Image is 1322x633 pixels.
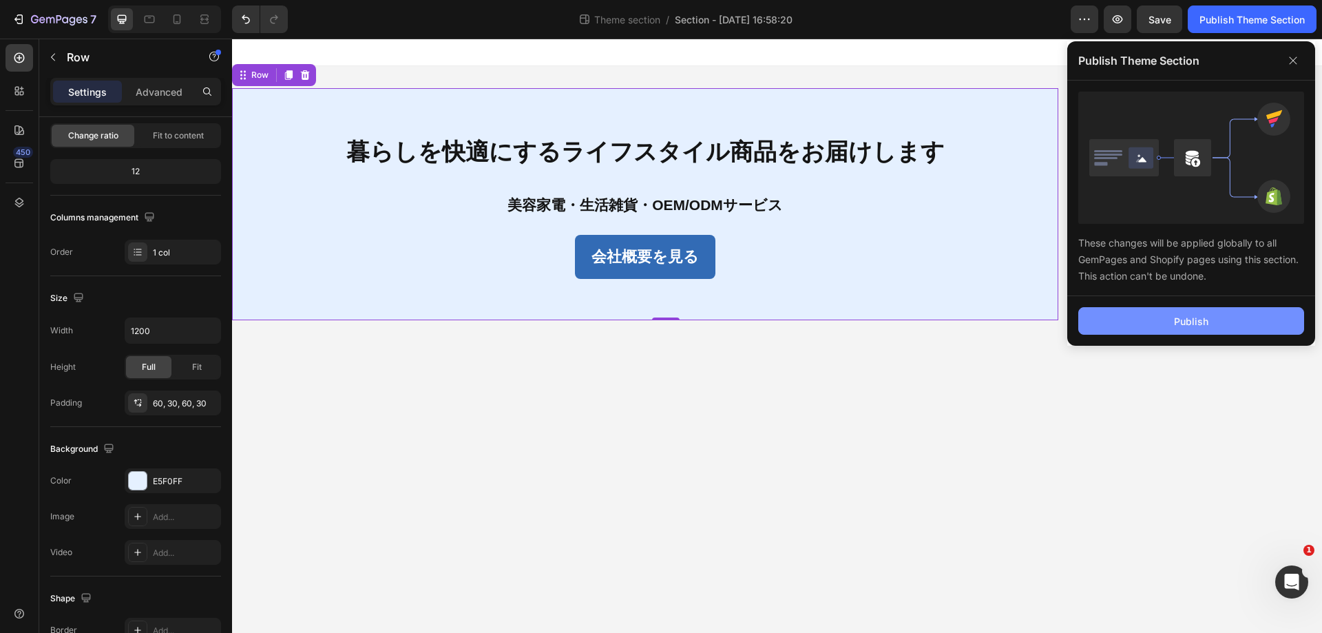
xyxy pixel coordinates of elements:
div: 1 col [153,247,218,259]
p: Publish Theme Section [1078,52,1199,69]
div: Width [50,324,73,337]
div: Publish [1174,314,1208,329]
div: Shape [50,590,94,608]
iframe: Intercom live chat [1275,565,1308,599]
span: Theme section [591,12,663,27]
div: Video [50,546,72,559]
div: Color [50,475,72,487]
p: Row [67,49,184,65]
div: Image [50,510,74,523]
button: Save [1137,6,1182,33]
span: / [666,12,669,27]
span: Fit [192,361,202,373]
iframe: Design area [232,39,1322,633]
div: Publish Theme Section [1199,12,1305,27]
div: Height [50,361,76,373]
div: Size [50,289,87,308]
div: E5F0FF [153,475,218,488]
span: 1 [1303,545,1314,556]
p: Advanced [136,85,182,99]
div: 450 [13,147,33,158]
span: Full [142,361,156,373]
p: 会社概要を見る [359,205,467,232]
div: 60, 30, 60, 30 [153,397,218,410]
p: 7 [90,11,96,28]
button: 7 [6,6,103,33]
input: Auto [125,318,220,343]
button: <p>会社概要を見る</p> [343,196,483,240]
button: Publish Theme Section [1188,6,1316,33]
span: Fit to content [153,129,204,142]
p: Settings [68,85,107,99]
div: 12 [53,162,218,181]
div: Background [50,440,117,459]
div: Row [17,30,39,43]
div: Add... [153,547,218,559]
span: Save [1148,14,1171,25]
div: Add... [153,511,218,523]
div: These changes will be applied globally to all GemPages and Shopify pages using this section. This... [1078,224,1304,284]
button: Publish [1078,307,1304,335]
div: Padding [50,397,82,409]
span: Section - [DATE] 16:58:20 [675,12,793,27]
div: Order [50,246,73,258]
div: Columns management [50,209,158,227]
div: Undo/Redo [232,6,288,33]
span: Change ratio [68,129,118,142]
